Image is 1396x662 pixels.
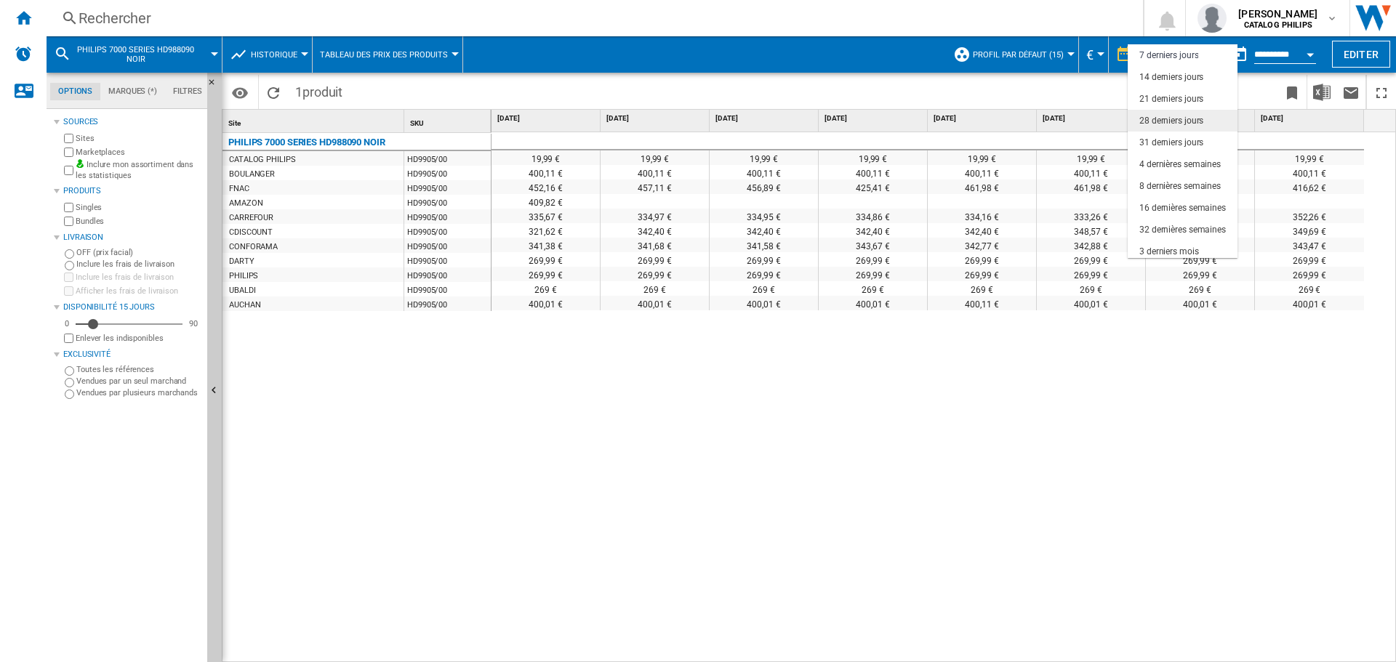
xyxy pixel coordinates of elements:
[1139,246,1199,258] div: 3 derniers mois
[1139,93,1203,105] div: 21 derniers jours
[1139,49,1198,62] div: 7 derniers jours
[1139,115,1203,127] div: 28 derniers jours
[1139,71,1203,84] div: 14 derniers jours
[1139,158,1221,171] div: 4 dernières semaines
[1139,224,1226,236] div: 32 dernières semaines
[1139,180,1221,193] div: 8 dernières semaines
[1139,202,1226,214] div: 16 dernières semaines
[1139,137,1203,149] div: 31 derniers jours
